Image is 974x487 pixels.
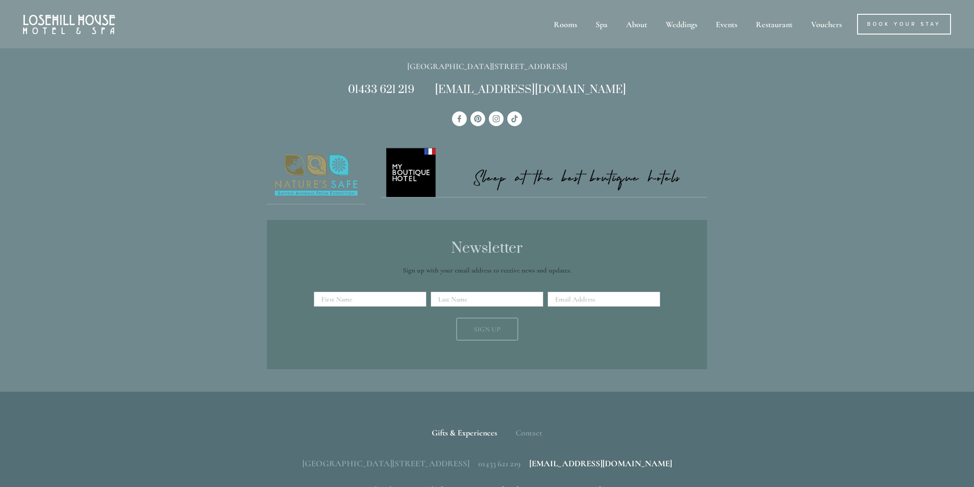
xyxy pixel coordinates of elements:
a: Vouchers [803,14,850,35]
div: Events [707,14,746,35]
img: Losehill House [23,15,115,34]
span: 01433 621 219 [478,458,521,469]
div: Restaurant [748,14,801,35]
a: Gifts & Experiences [432,421,505,444]
span: Sign Up [474,325,500,333]
a: Losehill House Hotel & Spa [452,111,467,126]
span: Gifts & Experiences [432,428,497,438]
a: TikTok [507,111,522,126]
div: Spa [587,14,616,35]
a: Pinterest [470,111,485,126]
a: [EMAIL_ADDRESS][DOMAIN_NAME] [529,458,672,469]
button: Sign Up [456,318,518,341]
img: Nature's Safe - Logo [267,146,365,204]
span: [GEOGRAPHIC_DATA][STREET_ADDRESS] [302,458,470,469]
input: Last Name [431,292,543,307]
input: First Name [314,292,426,307]
p: [GEOGRAPHIC_DATA][STREET_ADDRESS] [267,59,707,74]
input: Email Address [548,292,660,307]
a: [EMAIL_ADDRESS][DOMAIN_NAME] [435,83,626,97]
img: My Boutique Hotel - Logo [381,146,707,197]
a: 01433 621 219 [348,83,414,97]
div: About [618,14,655,35]
h2: Newsletter [317,240,657,257]
a: Nature's Safe - Logo [267,146,365,205]
a: Instagram [489,111,504,126]
p: Sign up with your email address to receive news and updates. [317,265,657,276]
a: Book Your Stay [857,14,951,35]
div: Weddings [657,14,706,35]
div: Rooms [545,14,586,35]
div: Contact [507,421,542,444]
